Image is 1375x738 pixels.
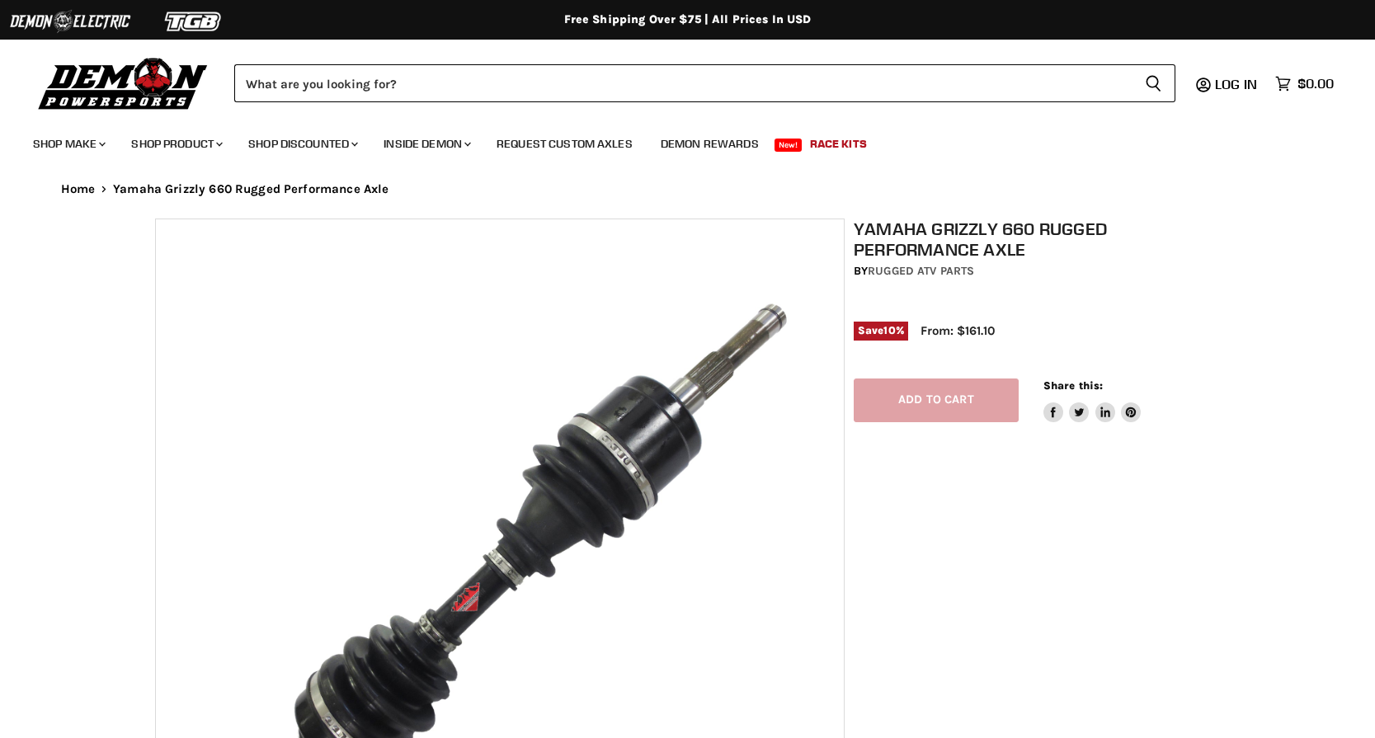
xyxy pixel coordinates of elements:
a: Request Custom Axles [484,127,645,161]
span: Share this: [1043,379,1103,392]
div: Free Shipping Over $75 | All Prices In USD [28,12,1348,27]
a: Shop Discounted [236,127,368,161]
a: $0.00 [1267,72,1342,96]
a: Inside Demon [371,127,481,161]
span: 10 [883,324,895,336]
form: Product [234,64,1175,102]
span: Log in [1215,76,1257,92]
h1: Yamaha Grizzly 660 Rugged Performance Axle [854,219,1230,260]
a: Demon Rewards [648,127,771,161]
span: $0.00 [1297,76,1334,92]
img: Demon Electric Logo 2 [8,6,132,37]
span: From: $161.10 [921,323,995,338]
button: Search [1132,64,1175,102]
span: Save % [854,322,908,340]
a: Log in [1208,77,1267,92]
a: Race Kits [798,127,879,161]
a: Rugged ATV Parts [868,264,974,278]
aside: Share this: [1043,378,1142,422]
span: New! [775,139,803,152]
a: Home [61,182,96,196]
div: by [854,262,1230,280]
nav: Breadcrumbs [28,182,1348,196]
img: TGB Logo 2 [132,6,256,37]
ul: Main menu [21,120,1330,161]
img: Demon Powersports [33,54,214,112]
span: Yamaha Grizzly 660 Rugged Performance Axle [113,182,388,196]
a: Shop Product [119,127,233,161]
a: Shop Make [21,127,115,161]
input: Search [234,64,1132,102]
